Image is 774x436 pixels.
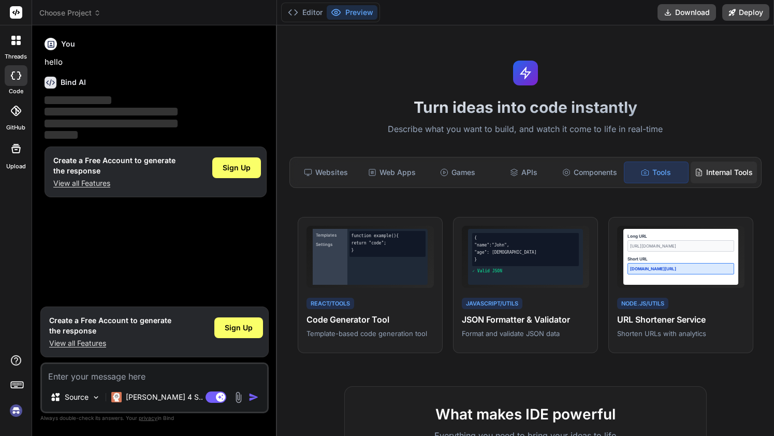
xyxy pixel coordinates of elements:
label: code [9,87,23,96]
p: [PERSON_NAME] 4 S.. [126,392,203,402]
span: ‌ [45,120,178,127]
span: Sign Up [225,323,253,333]
button: Download [658,4,716,21]
h4: Code Generator Tool [306,313,434,326]
img: icon [249,392,259,402]
div: Web Apps [360,162,423,183]
p: Template-based code generation tool [306,329,434,338]
span: ‌ [45,131,78,139]
img: Claude 4 Sonnet [111,392,122,402]
button: Preview [327,5,377,20]
span: privacy [139,415,157,421]
h2: What makes IDE powerful [361,403,690,425]
label: threads [5,52,27,61]
p: View all Features [49,338,171,348]
div: React/Tools [306,298,354,310]
div: APIs [492,162,556,183]
img: attachment [232,391,244,403]
span: ‌ [45,108,178,115]
div: ✓ Valid JSON [472,268,578,274]
button: Editor [284,5,327,20]
h6: Bind AI [61,77,86,88]
div: { [474,235,576,241]
div: JavaScript/Utils [462,298,522,310]
label: GitHub [6,123,25,132]
div: Short URL [627,256,734,262]
div: Settings [315,240,345,249]
div: Websites [294,162,358,183]
img: signin [7,402,25,419]
h1: Create a Free Account to generate the response [53,155,176,176]
span: ‌ [45,96,111,104]
div: "age": [DEMOGRAPHIC_DATA] [474,250,576,256]
p: Always double-check its answers. Your in Bind [40,413,269,423]
div: Games [426,162,490,183]
p: View all Features [53,178,176,188]
p: Format and validate JSON data [462,329,589,338]
span: Sign Up [223,163,251,173]
div: "name":"John", [474,242,576,249]
h4: URL Shortener Service [617,313,744,326]
h6: You [61,39,75,49]
div: Components [558,162,621,183]
p: Shorten URLs with analytics [617,329,744,338]
h1: Turn ideas into code instantly [283,98,768,117]
div: Long URL [627,233,734,239]
div: Tools [624,162,689,183]
span: Choose Project [39,8,101,18]
div: Node.js/Utils [617,298,668,310]
p: Source [65,392,89,402]
img: Pick Models [92,393,100,402]
p: hello [45,56,267,68]
div: Templates [315,231,345,239]
label: Upload [6,162,26,171]
h1: Create a Free Account to generate the response [49,315,171,336]
div: } [474,257,576,263]
div: return "code"; [352,240,423,246]
h4: JSON Formatter & Validator [462,313,589,326]
div: [DOMAIN_NAME][URL] [627,263,734,274]
p: Describe what you want to build, and watch it come to life in real-time [283,123,768,136]
button: Deploy [722,4,769,21]
div: } [352,248,423,254]
div: Internal Tools [691,162,757,183]
div: function example() { [352,233,423,239]
div: [URL][DOMAIN_NAME] [627,240,734,252]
